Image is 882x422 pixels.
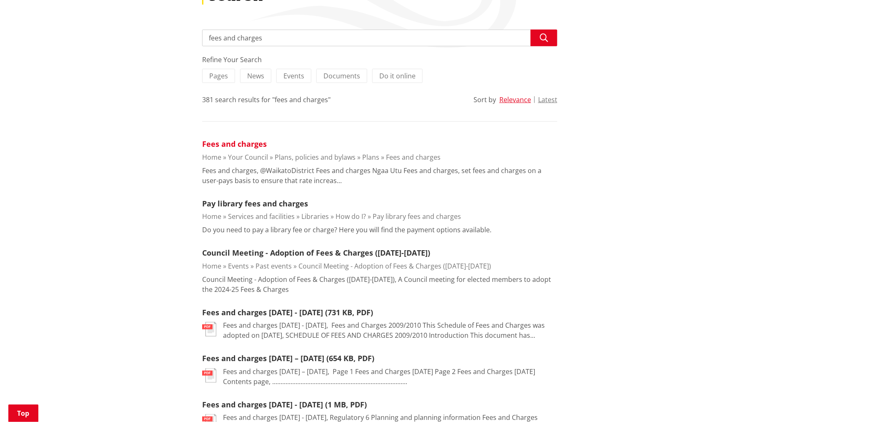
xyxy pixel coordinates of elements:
[202,30,557,46] input: Search input
[323,71,360,80] span: Documents
[474,95,496,105] div: Sort by
[247,71,264,80] span: News
[202,166,557,186] p: Fees and charges, @WaikatoDistrict Fees and charges Ngaa Utu Fees and charges, set fees and charg...
[298,261,491,271] a: Council Meeting - Adoption of Fees & Charges ([DATE]-[DATE])
[373,212,461,221] a: Pay library fees and charges
[202,307,373,317] a: Fees and charges [DATE] - [DATE] (731 KB, PDF)
[499,96,531,103] button: Relevance
[228,153,268,162] a: Your Council
[538,96,557,103] button: Latest
[362,153,379,162] a: Plans
[202,55,557,65] div: Refine Your Search
[202,212,221,221] a: Home
[202,274,557,294] p: Council Meeting - Adoption of Fees & Charges ([DATE]-[DATE]), A Council meeting for elected membe...
[844,387,874,417] iframe: Messenger Launcher
[202,261,221,271] a: Home
[386,153,441,162] a: Fees and charges
[202,248,430,258] a: Council Meeting - Adoption of Fees & Charges ([DATE]-[DATE])
[228,261,249,271] a: Events
[202,399,367,409] a: Fees and charges [DATE] - [DATE] (1 MB, PDF)
[301,212,329,221] a: Libraries
[336,212,366,221] a: How do I?
[223,367,557,387] p: Fees and charges [DATE] – [DATE], ﻿ Page 1 Fees and Charges [DATE] Page 2 Fees and Charges [DATE]...
[202,353,374,363] a: Fees and charges [DATE] – [DATE] (654 KB, PDF)
[202,322,216,337] img: document-pdf.svg
[223,320,557,340] p: Fees and charges [DATE] - [DATE], ﻿ Fees and Charges 2009/2010 This Schedule of Fees and Charges ...
[283,71,304,80] span: Events
[202,139,267,149] a: Fees and charges
[202,368,216,383] img: document-pdf.svg
[275,153,356,162] a: Plans, policies and bylaws
[256,261,292,271] a: Past events
[202,153,221,162] a: Home
[379,71,416,80] span: Do it online
[8,404,38,422] a: Top
[202,198,308,208] a: Pay library fees and charges
[209,71,228,80] span: Pages
[202,95,331,105] div: 381 search results for "fees and charges"
[228,212,295,221] a: Services and facilities
[202,225,491,235] p: Do you need to pay a library fee or charge? Here you will find the payment options available.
